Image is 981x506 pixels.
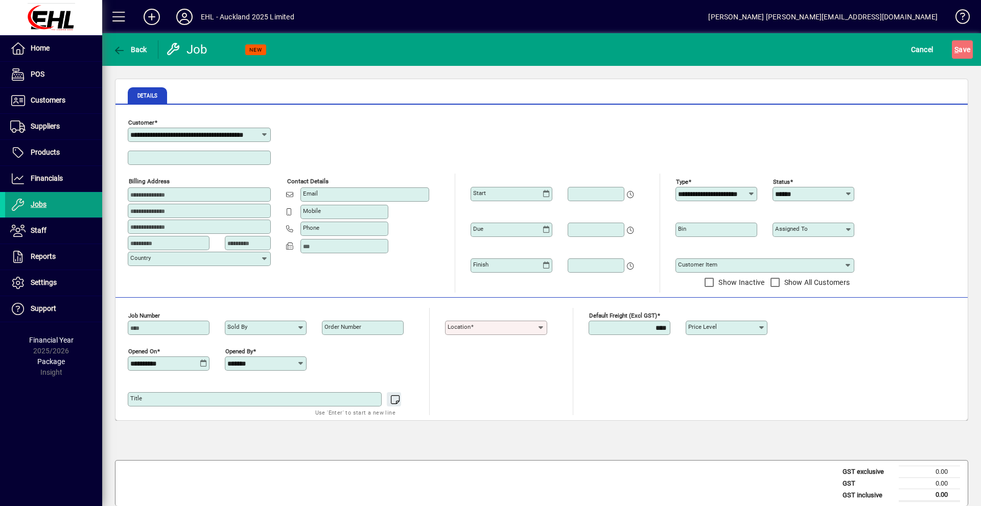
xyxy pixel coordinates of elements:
span: Details [137,93,157,99]
span: Settings [31,278,57,286]
mat-label: Assigned to [775,225,808,232]
mat-label: Customer Item [678,261,717,268]
button: Save [952,40,973,59]
a: Support [5,296,102,322]
mat-label: Price Level [688,323,717,330]
mat-label: Country [130,254,151,261]
mat-label: Job number [128,312,160,319]
mat-label: Bin [678,225,686,232]
button: Back [110,40,150,59]
mat-label: Email [303,190,318,197]
td: GST exclusive [837,466,899,478]
a: Reports [5,244,102,270]
a: Suppliers [5,114,102,139]
span: Support [31,304,56,312]
td: 0.00 [899,477,960,489]
mat-label: Opened On [128,348,157,355]
span: Staff [31,226,46,234]
mat-label: Location [448,323,471,330]
mat-label: Sold by [227,323,247,330]
span: Package [37,357,65,366]
span: Back [113,45,147,54]
button: Cancel [908,40,936,59]
mat-label: Type [676,178,688,185]
mat-label: Mobile [303,207,321,214]
span: Cancel [911,41,933,58]
div: EHL - Auckland 2025 Limited [201,9,294,25]
span: POS [31,70,44,78]
a: Customers [5,88,102,113]
span: Suppliers [31,122,60,130]
a: POS [5,62,102,87]
mat-label: Due [473,225,483,232]
span: Financials [31,174,63,182]
span: Home [31,44,50,52]
td: GST inclusive [837,489,899,501]
button: Add [135,8,168,26]
mat-label: Finish [473,261,488,268]
span: Customers [31,96,65,104]
span: NEW [249,46,262,53]
mat-label: Phone [303,224,319,231]
mat-label: Status [773,178,790,185]
mat-label: Customer [128,119,154,126]
label: Show Inactive [716,277,764,287]
mat-label: Title [130,395,142,402]
a: Settings [5,270,102,296]
a: Products [5,140,102,165]
a: Knowledge Base [948,2,968,35]
mat-label: Default Freight (excl GST) [589,312,657,319]
a: Staff [5,218,102,244]
label: Show All Customers [782,277,850,287]
td: GST [837,477,899,489]
mat-label: Opened by [225,348,253,355]
span: Products [31,148,60,156]
span: Jobs [31,200,46,208]
div: [PERSON_NAME] [PERSON_NAME][EMAIL_ADDRESS][DOMAIN_NAME] [708,9,938,25]
span: Reports [31,252,56,260]
span: ave [954,41,970,58]
mat-label: Order number [324,323,361,330]
mat-label: Start [473,189,486,197]
mat-hint: Use 'Enter' to start a new line [315,406,395,418]
button: Profile [168,8,201,26]
a: Financials [5,166,102,191]
td: 0.00 [899,466,960,478]
span: Financial Year [29,336,74,344]
app-page-header-button: Back [102,40,158,59]
span: S [954,45,959,54]
td: 0.00 [899,489,960,501]
a: Home [5,36,102,61]
div: Job [166,41,209,58]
